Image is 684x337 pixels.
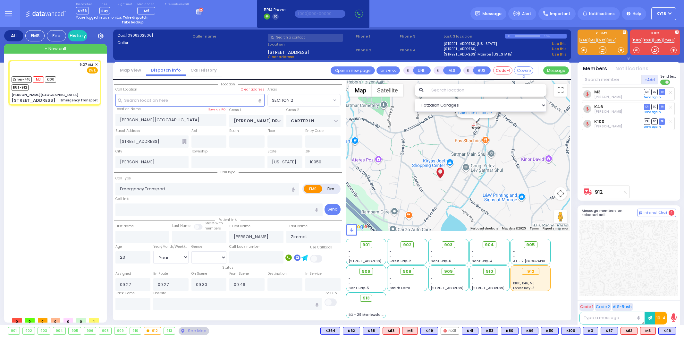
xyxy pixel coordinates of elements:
div: ALS [621,327,638,335]
a: Calculate distance [458,110,492,115]
span: - [349,249,350,254]
span: SECTION 2 [267,94,341,106]
a: K87 [607,38,616,43]
div: 902 [23,327,35,334]
div: K100 [561,327,580,335]
span: K100 [45,76,56,83]
button: Internal Chat 4 [638,209,676,217]
div: BLS [521,327,538,335]
div: BLS [320,327,340,335]
button: ALS-Rush [612,303,633,311]
span: 0 [25,318,35,323]
span: Alert [522,11,531,17]
span: BRIA Phone [264,7,285,13]
span: + New call [45,46,66,52]
label: Lines [99,3,110,6]
label: Last Name [172,223,190,229]
small: Share with [205,221,223,226]
label: Call Location [115,87,137,92]
span: - [390,249,392,254]
input: Search a contact [268,34,343,42]
span: DR [644,89,650,95]
span: Sanz Bay-6 [431,259,451,264]
label: Cross 1 [229,108,241,113]
label: KJFD [630,32,680,36]
label: KJ EMS... [578,32,628,36]
label: Street Address [115,128,140,134]
span: SO [651,118,658,125]
input: Search hospital [153,298,322,310]
button: Send [325,204,341,215]
div: [PERSON_NAME][GEOGRAPHIC_DATA] [12,92,78,97]
label: Fire [322,185,340,193]
span: Forest Bay-3 [513,286,535,290]
div: EMS [25,30,45,41]
input: (000)000-00000 [295,10,345,18]
a: Open in new page [331,66,375,74]
img: message.svg [475,11,480,16]
label: Turn off text [660,79,671,85]
label: Last 3 location [443,34,505,39]
label: Hospital [153,291,167,296]
span: Message [482,11,502,17]
label: Assigned [115,271,131,276]
label: Location Name [115,107,141,112]
img: red-radio-icon.svg [443,329,447,333]
div: M12 [621,327,638,335]
span: Burech Kahan [594,109,622,114]
span: Clear address [268,54,294,59]
span: 909 [444,268,453,275]
div: K364 [320,327,340,335]
span: 0 [38,318,47,323]
button: Drag Pegman onto the map to open Street View [554,210,567,223]
div: 906 [84,327,96,334]
div: K53 [481,327,498,335]
div: K46 [658,327,676,335]
label: Cross 2 [286,108,299,113]
label: P First Name [229,224,250,229]
span: - [349,303,350,307]
span: - [472,254,474,259]
span: KY56 [76,7,89,14]
label: Medic on call [137,3,157,6]
a: Use this [552,52,567,57]
div: 905 [69,327,81,334]
div: BLS [541,327,559,335]
span: Bay [99,7,110,14]
label: Clear address [241,87,265,92]
label: From Scene [229,271,249,276]
div: BLS [601,327,618,335]
label: First Name [115,224,134,229]
span: EMS [87,67,98,73]
span: ✕ [95,62,98,67]
span: SECTION 2 [268,94,332,106]
label: City [115,149,122,154]
a: 595 [653,38,663,43]
a: KJFD [632,38,642,43]
label: Save as POI [208,107,226,112]
div: K41 [462,327,478,335]
button: ALS [443,66,461,74]
a: [STREET_ADDRESS] [443,46,477,52]
span: TR [659,118,665,125]
span: Notifications [589,11,615,17]
span: Call type [217,170,239,175]
span: 906 [362,268,370,275]
button: BUS [473,66,491,74]
div: K80 [501,327,519,335]
span: 4 [669,210,674,216]
strong: Take dispatch [123,15,148,20]
label: Floor [267,128,275,134]
span: BG - 29 Merriewold S. [349,312,384,317]
span: 901 [362,242,370,248]
div: BLS [561,327,580,335]
span: [STREET_ADDRESS] [268,49,309,54]
label: Back Home [115,291,135,296]
span: Patient info [215,217,241,222]
span: You're logged in as monitor. [76,15,122,20]
span: - [472,249,474,254]
img: Logo [25,10,68,18]
span: SECTION 2 [272,97,293,104]
span: 0 [76,318,86,323]
div: BLS [363,327,380,335]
